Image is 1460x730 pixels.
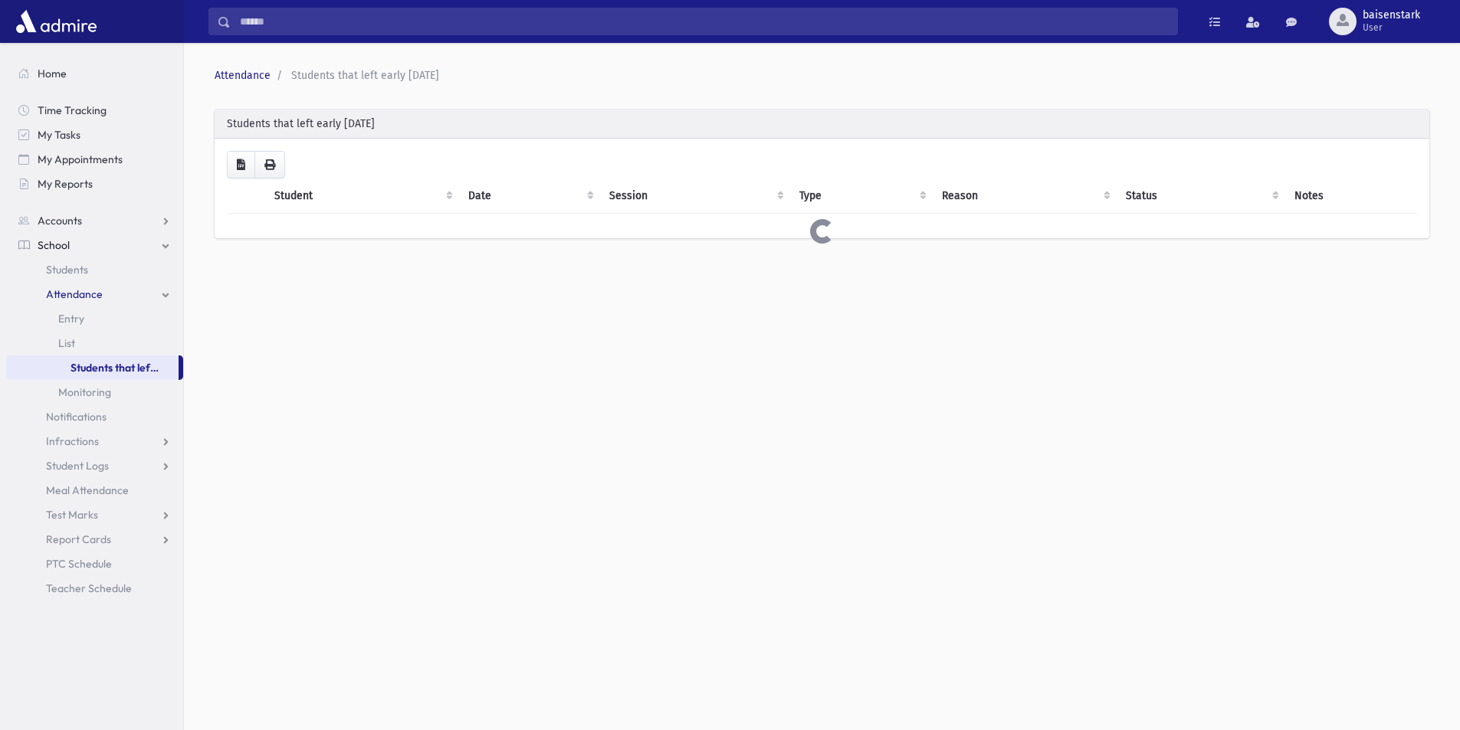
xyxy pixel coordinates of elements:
[1363,9,1420,21] span: baisenstark
[790,178,932,214] th: Type
[6,208,183,233] a: Accounts
[38,128,80,142] span: My Tasks
[6,98,183,123] a: Time Tracking
[1363,21,1420,34] span: User
[6,306,183,331] a: Entry
[6,502,183,527] a: Test Marks
[38,177,93,191] span: My Reports
[291,69,439,82] span: Students that left early [DATE]
[38,152,123,166] span: My Appointments
[6,576,183,601] a: Teacher Schedule
[6,172,183,196] a: My Reports
[6,552,183,576] a: PTC Schedule
[6,61,183,86] a: Home
[46,483,129,497] span: Meal Attendance
[46,459,109,473] span: Student Logs
[600,178,790,214] th: Session
[58,385,111,399] span: Monitoring
[6,404,183,429] a: Notifications
[1285,178,1417,214] th: Notes
[6,282,183,306] a: Attendance
[38,67,67,80] span: Home
[38,214,82,228] span: Accounts
[6,380,183,404] a: Monitoring
[6,123,183,147] a: My Tasks
[58,312,84,326] span: Entry
[46,287,103,301] span: Attendance
[46,410,107,424] span: Notifications
[459,178,599,214] th: Date
[933,178,1117,214] th: Reason
[215,110,1429,139] div: Students that left early [DATE]
[38,238,70,252] span: School
[6,478,183,502] a: Meal Attendance
[6,257,183,282] a: Students
[6,429,183,453] a: Infractions
[6,355,179,380] a: Students that left early [DATE]
[1117,178,1285,214] th: Status
[6,527,183,552] a: Report Cards
[231,8,1177,35] input: Search
[215,69,271,82] a: Attendance
[6,331,183,355] a: List
[6,233,183,257] a: School
[6,147,183,172] a: My Appointments
[6,453,183,478] a: Student Logs
[46,581,132,595] span: Teacher Schedule
[215,67,1423,83] nav: breadcrumb
[46,557,112,571] span: PTC Schedule
[46,263,88,277] span: Students
[46,532,111,546] span: Report Cards
[58,336,75,350] span: List
[254,151,285,178] button: Print
[38,103,107,117] span: Time Tracking
[227,151,255,178] button: CSV
[46,434,99,448] span: Infractions
[12,6,100,37] img: AdmirePro
[265,178,460,214] th: Student
[46,508,98,522] span: Test Marks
